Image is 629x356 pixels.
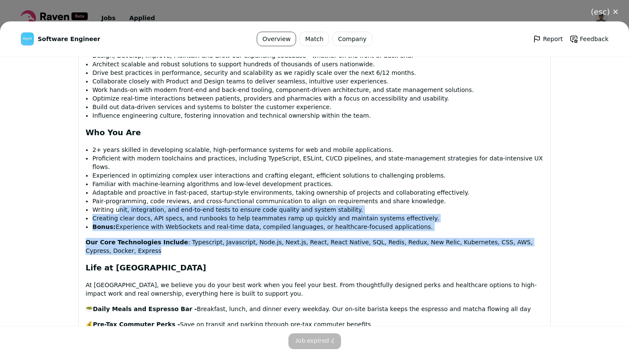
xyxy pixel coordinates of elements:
[332,32,372,46] a: Company
[92,171,543,180] li: Experienced in optimizing complex user interactions and crafting elegant, efficient solutions to ...
[92,223,116,230] strong: Bonus:
[92,60,543,68] li: Architect scalable and robust solutions to support hundreds of thousands of users nationwide.
[86,305,543,313] p: 🥗 Breakfast, lunch, and dinner every weekday. Our on-site barista keeps the espresso and matcha f...
[533,35,563,43] a: Report
[86,263,206,272] strong: Life at [GEOGRAPHIC_DATA]
[570,35,608,43] a: Feedback
[257,32,296,46] a: Overview
[92,86,543,94] li: Work hands-on with modern front-end and back-end tooling, component-driven architecture, and stat...
[92,188,543,197] li: Adaptable and proactive in fast‑paced, startup‑style environments, taking ownership of projects a...
[92,77,543,86] li: Collaborate closely with Product and Design teams to deliver seamless, intuitive user experiences.
[86,320,543,329] p: 💰 Save on transit and parking through pre-tax commuter benefits
[92,154,543,171] li: Proficient with modern toolchains and practices, including TypeScript, ESLint, CI/CD pipelines, a...
[300,32,329,46] a: Match
[38,35,100,43] span: Software Engineer
[92,197,543,205] li: Pair‑programming, code reviews, and cross‑functional communication to align on requirements and s...
[92,214,543,222] li: Creating clear docs, API specs, and runbooks to help teammates ramp up quickly and maintain syste...
[86,281,543,298] p: At [GEOGRAPHIC_DATA], we believe you do your best work when you feel your best. From thoughtfully...
[92,180,543,188] li: Familiar with machine‑learning algorithms and low‑level development practices.
[86,127,543,139] h2: Who You Are
[581,3,629,21] button: Close modal
[92,205,543,214] li: Writing unit, integration, and end‑to‑end tests to ensure code quality and system stability.
[92,103,543,111] li: Build out data-driven services and systems to bolster the customer experience.
[92,68,543,77] li: Drive best practices in performance, security and scalability as we rapidly scale over the next 6...
[86,239,188,246] strong: Our Core Technologies Include
[92,94,543,103] li: Optimize real-time interactions between patients, providers and pharmacies with a focus on access...
[21,33,34,45] img: 500c0e26cc79d944e0d104ded22ce6ee60390aa6dc7fefce30730f66baf2ee9f.jpg
[93,321,180,328] strong: Pre-Tax Commuter Perks -
[93,306,197,312] strong: Daily Meals and Espresso Bar -
[92,111,543,120] li: Influence engineering culture, fostering innovation and technical ownership within the team.
[86,238,543,255] p: : Typescript, Javascript, Node.js, Next.js, React, React Native, SQL, Redis, Redux, New Relic, Ku...
[92,222,543,231] li: Experience with WebSockets and real‑time data, compiled languages, or healthcare‑focused applicat...
[92,145,543,154] li: 2+ years skilled in developing scalable, high‑performance systems for web and mobile applications.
